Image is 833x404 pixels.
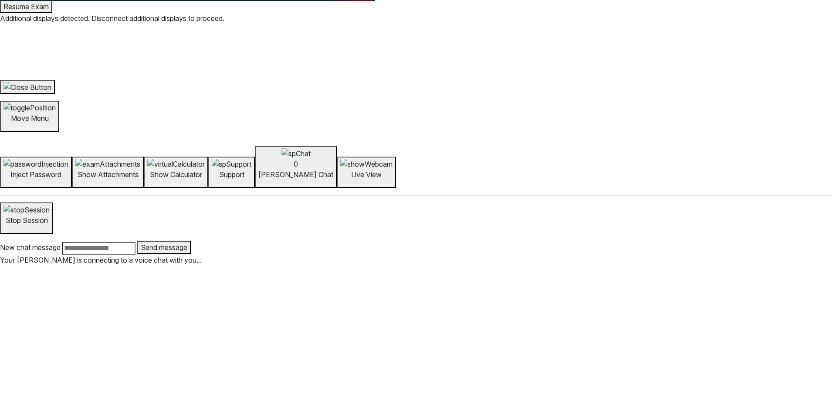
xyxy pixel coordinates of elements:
img: togglePosition [3,103,56,113]
button: Show Attachments [72,157,144,188]
img: passwordInjection [3,159,68,169]
img: virtualCalculator [147,159,205,169]
p: Show Attachments [75,169,140,180]
div: 0 [258,159,333,169]
p: Live View [340,169,393,180]
p: Stop Session [3,215,50,226]
button: Live View [337,157,396,188]
img: spChat [281,148,311,159]
p: Inject Password [3,169,68,180]
img: stopSession [3,205,50,215]
p: Show Calculator [147,169,205,180]
p: [PERSON_NAME] Chat [258,169,333,180]
img: Close Button [3,82,51,92]
button: Send message [137,241,191,254]
button: Support [208,157,255,188]
img: spSupport [212,159,251,169]
button: spChat0[PERSON_NAME] Chat [255,146,337,188]
button: Show Calculator [144,157,208,188]
p: Move Menu [3,113,56,123]
p: Support [212,169,251,180]
span: Send message [141,243,187,252]
img: showWebcam [340,159,393,169]
img: examAttachments [75,159,140,169]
